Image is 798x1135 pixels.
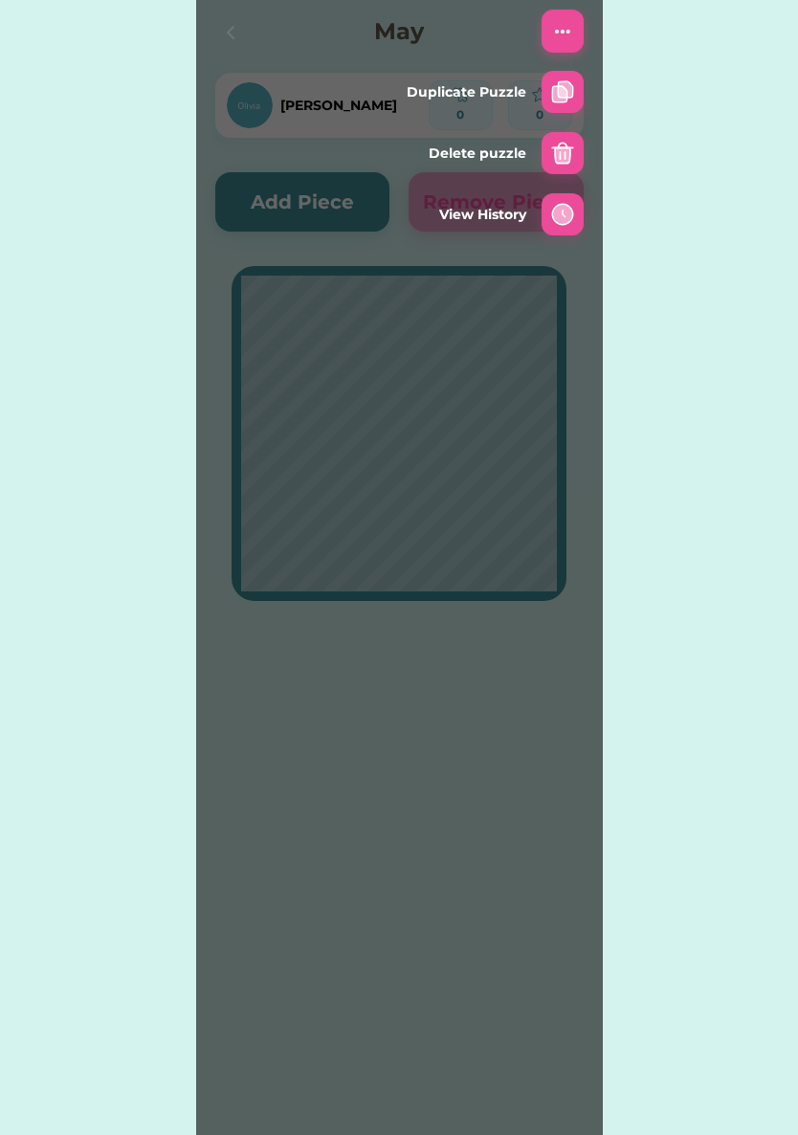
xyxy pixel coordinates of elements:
[429,144,526,164] div: Delete puzzle
[551,80,574,103] img: Interface-file-double--file-common-double.svg
[277,14,522,49] h4: May
[551,203,574,226] img: interface-time-clock-circle--clock-loading-measure-time-circle.svg
[439,205,526,225] div: View History
[407,82,526,102] div: Duplicate Puzzle
[551,20,574,43] img: Interface-setting-menu-horizontal-circle--navigation-dots-three-circle-button-horizontal-menu.svg
[551,142,574,165] img: interface-delete-bin-2--remove-delete-empty-bin-trash-garbage.svg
